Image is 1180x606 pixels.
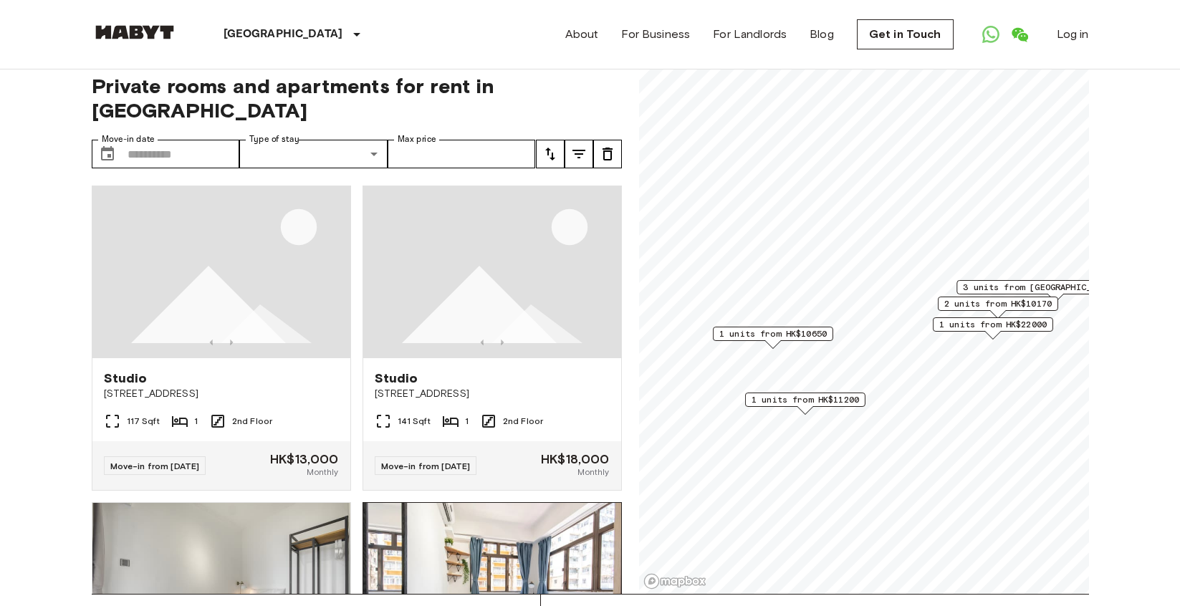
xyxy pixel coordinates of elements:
p: [GEOGRAPHIC_DATA] [224,26,343,43]
span: 2nd Floor [232,415,272,428]
label: Max price [398,133,436,145]
button: tune [565,140,593,168]
a: Log in [1057,26,1089,43]
span: Studio [104,370,148,387]
span: 2nd Floor [503,415,543,428]
span: Studio [375,370,418,387]
button: Choose date [93,140,122,168]
span: Move-in from [DATE] [381,461,471,471]
div: Map marker [956,280,1153,302]
span: 1 units from HK$22000 [939,318,1046,331]
div: Map marker [744,393,865,415]
button: tune [536,140,565,168]
a: Placeholder imagePrevious imagePrevious imageStudio[STREET_ADDRESS]117 Sqft12nd FloorMove-in from... [92,186,351,491]
a: Blog [810,26,834,43]
span: Monthly [577,466,609,478]
span: 117 Sqft [127,415,160,428]
div: Map marker [937,297,1057,319]
span: 3 units from [GEOGRAPHIC_DATA]$13000 [963,281,1147,294]
img: Placeholder image [92,186,350,358]
span: [STREET_ADDRESS] [375,387,610,401]
span: 141 Sqft [398,415,431,428]
a: Open WhatsApp [977,20,1005,49]
span: HK$18,000 [541,453,609,466]
span: 1 units from HK$11200 [751,393,858,406]
span: [STREET_ADDRESS] [104,387,339,401]
a: Placeholder imagePrevious imagePrevious imageStudio[STREET_ADDRESS]141 Sqft12nd FloorMove-in from... [363,186,622,491]
a: Get in Touch [857,19,954,49]
label: Move-in date [102,133,155,145]
span: Monthly [307,466,338,478]
a: Mapbox logo [643,573,706,590]
span: 2 units from HK$10170 [944,297,1051,310]
canvas: Map [639,57,1089,594]
span: Move-in from [DATE] [110,461,200,471]
a: About [565,26,599,43]
span: 1 [194,415,198,428]
div: Map marker [932,317,1052,340]
a: For Business [621,26,690,43]
a: Open WeChat [1005,20,1034,49]
span: Private rooms and apartments for rent in [GEOGRAPHIC_DATA] [92,74,622,122]
img: Placeholder image [363,186,621,358]
span: 1 [465,415,469,428]
div: Map marker [712,327,833,349]
span: HK$13,000 [270,453,338,466]
label: Type of stay [249,133,299,145]
span: 1 units from HK$10650 [719,327,826,340]
button: tune [593,140,622,168]
img: Habyt [92,25,178,39]
a: For Landlords [713,26,787,43]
